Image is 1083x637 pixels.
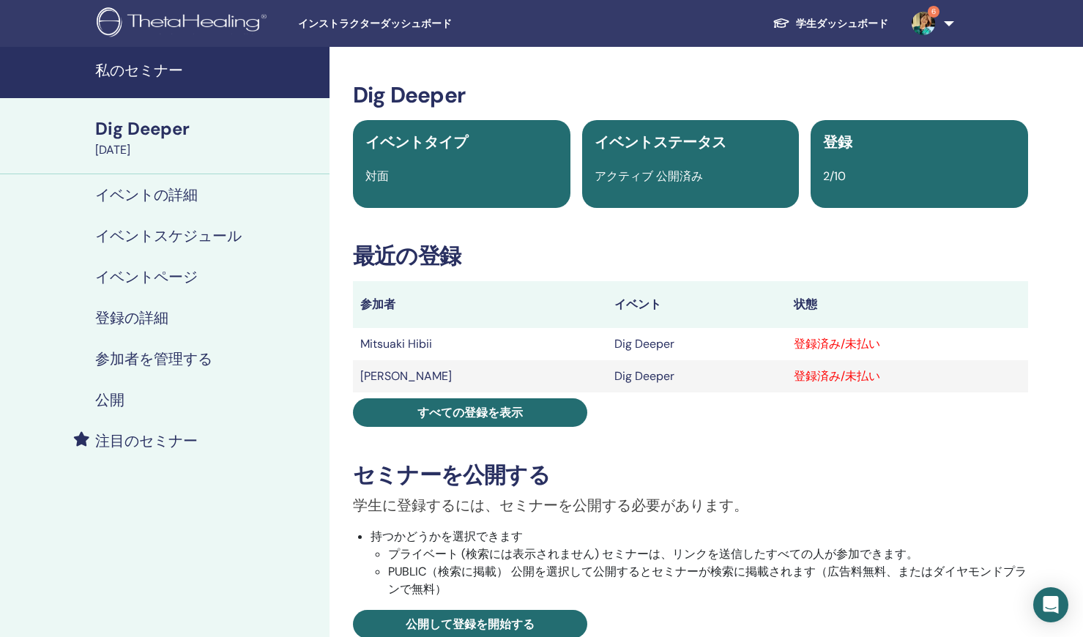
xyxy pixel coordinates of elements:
div: Dig Deeper [95,116,321,141]
li: 持つかどうかを選択できます [371,528,1028,598]
span: すべての登録を表示 [417,405,523,420]
h4: イベントの詳細 [95,186,198,204]
div: Open Intercom Messenger [1033,587,1068,622]
span: 登録 [823,133,852,152]
h3: セミナーを公開する [353,462,1028,488]
td: Mitsuaki Hibii [353,328,607,360]
h4: 私のセミナー [95,62,321,79]
span: 6 [928,6,939,18]
h4: イベントスケジュール [95,227,242,245]
span: 公開して登録を開始する [406,616,535,632]
span: イベントタイプ [365,133,468,152]
a: Dig Deeper[DATE] [86,116,330,159]
td: Dig Deeper [607,360,786,392]
td: [PERSON_NAME] [353,360,607,392]
span: インストラクターダッシュボード [298,16,518,31]
div: 登録済み/未払い [794,335,1021,353]
img: graduation-cap-white.svg [773,17,790,29]
h4: イベントページ [95,268,198,286]
a: すべての登録を表示 [353,398,587,427]
div: [DATE] [95,141,321,159]
img: default.jpg [912,12,935,35]
img: logo.png [97,7,272,40]
p: 学生に登録するには、セミナーを公開する必要があります。 [353,494,1028,516]
h4: 登録の詳細 [95,309,168,327]
a: 学生ダッシュボード [761,10,900,37]
h4: 参加者を管理する [95,350,212,368]
h4: 注目のセミナー [95,432,198,450]
h3: Dig Deeper [353,82,1028,108]
th: 状態 [786,281,1029,328]
h4: 公開 [95,391,124,409]
span: 対面 [365,168,389,184]
span: アクティブ 公開済み [595,168,703,184]
li: PUBLIC（検索に掲載） 公開を選択して公開するとセミナーが検索に掲載されます（広告料無料、またはダイヤモンドプランで無料） [388,563,1028,598]
h3: 最近の登録 [353,243,1028,269]
th: 参加者 [353,281,607,328]
li: プライベート (検索には表示されません) セミナーは、リンクを送信したすべての人が参加できます。 [388,545,1028,563]
span: 2/10 [823,168,846,184]
span: イベントステータス [595,133,726,152]
td: Dig Deeper [607,328,786,360]
div: 登録済み/未払い [794,368,1021,385]
th: イベント [607,281,786,328]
